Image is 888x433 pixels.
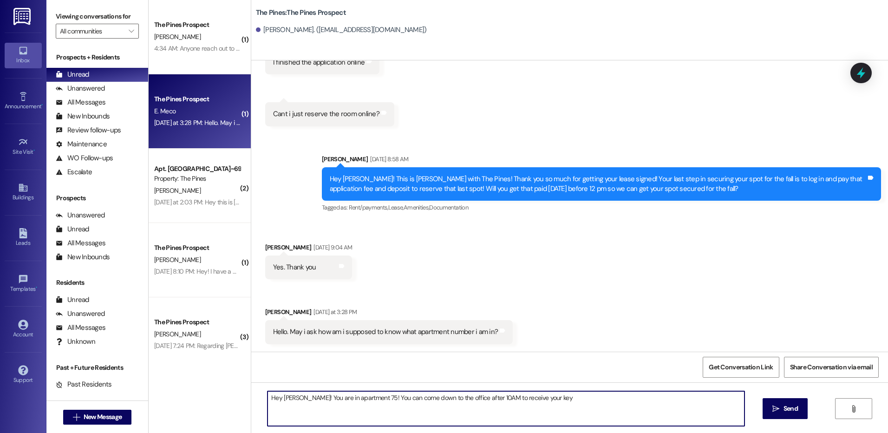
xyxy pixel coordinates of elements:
span: Lease , [388,203,404,211]
a: Support [5,362,42,387]
span: Get Conversation Link [709,362,773,372]
div: Yes. Thank you [273,262,316,272]
div: [DATE] 8:10 PM: Hey! I have a question. Where can I receive packages to? Would there be an option... [154,267,647,276]
a: Account [5,317,42,342]
div: The Pines Prospect [154,94,240,104]
div: All Messages [56,98,105,107]
div: The Pines Prospect [154,317,240,327]
button: New Message [63,410,132,425]
div: Escalate [56,167,92,177]
div: The Pines Prospect [154,20,240,30]
input: All communities [60,24,124,39]
span: [PERSON_NAME] [154,33,201,41]
div: Prospects + Residents [46,52,148,62]
div: [PERSON_NAME]. ([EMAIL_ADDRESS][DOMAIN_NAME]) [256,25,427,35]
div: [DATE] 7:24 PM: Regarding [PERSON_NAME] [154,341,272,350]
div: Residents [46,278,148,288]
div: WO Follow-ups [56,153,113,163]
div: Unread [56,70,89,79]
button: Share Conversation via email [784,357,879,378]
span: E. Meco [154,107,176,115]
div: All Messages [56,238,105,248]
div: All Messages [56,323,105,333]
i:  [129,27,134,35]
span: [PERSON_NAME] [154,186,201,195]
span: Amenities , [404,203,430,211]
span: [PERSON_NAME] [154,330,201,338]
div: New Inbounds [56,252,110,262]
a: Buildings [5,180,42,205]
div: [DATE] 8:58 AM [368,154,408,164]
div: I finished the application online [273,58,365,67]
label: Viewing conversations for [56,9,139,24]
b: The Pines: The Pines Prospect [256,8,346,18]
div: [DATE] 9:04 AM [311,243,352,252]
div: Unanswered [56,84,105,93]
div: Future Residents [56,394,118,403]
div: Unread [56,224,89,234]
i:  [73,413,80,421]
span: • [33,147,35,154]
div: Unread [56,295,89,305]
div: Tagged as: [322,201,881,214]
div: Hey [PERSON_NAME]! This is [PERSON_NAME] with The Pines! Thank you so much for getting your lease... [330,174,866,194]
span: • [41,102,43,108]
div: [PERSON_NAME] [265,307,513,320]
span: Documentation [429,203,468,211]
div: Review follow-ups [56,125,121,135]
a: Leads [5,225,42,250]
div: [PERSON_NAME] [322,154,881,167]
div: Hello. May i ask how am i supposed to know what apartment number i am in? [273,327,498,337]
div: 4:34 AM: Anyone reach out to you about my contract? [154,44,300,52]
div: [DATE] at 3:28 PM [311,307,357,317]
span: Share Conversation via email [790,362,873,372]
button: Get Conversation Link [703,357,779,378]
i:  [772,405,779,413]
div: New Inbounds [56,112,110,121]
a: Site Visit • [5,134,42,159]
span: Send [784,404,798,413]
div: [PERSON_NAME] [265,243,352,256]
span: New Message [84,412,122,422]
div: Unanswered [56,210,105,220]
button: Send [763,398,808,419]
a: Templates • [5,271,42,296]
span: Rent/payments , [349,203,388,211]
div: Maintenance [56,139,107,149]
div: Cant i just reserve the room online? [273,109,379,119]
div: Prospects [46,193,148,203]
div: The Pines Prospect [154,243,240,253]
img: ResiDesk Logo [13,8,33,25]
div: [DATE] at 3:28 PM: Hello. May i ask how am i supposed to know what apartment number i am in? [154,118,413,127]
div: Past + Future Residents [46,363,148,373]
div: Property: The Pines [154,174,240,184]
div: Apt. [GEOGRAPHIC_DATA]~69~D, 1 The Pines (Men's) South [154,164,240,174]
a: Inbox [5,43,42,68]
span: • [36,284,37,291]
div: Past Residents [56,380,112,389]
i:  [850,405,857,413]
span: [PERSON_NAME] [154,256,201,264]
div: Unknown [56,337,95,347]
textarea: Hey [PERSON_NAME]! You are in apartment 75! You can come down to the office after 10AM to receive... [268,391,744,426]
div: Unanswered [56,309,105,319]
